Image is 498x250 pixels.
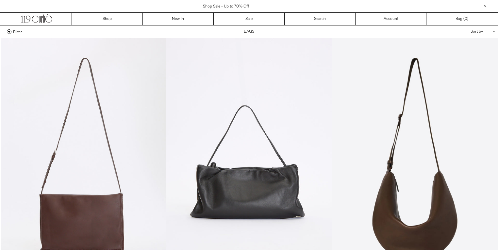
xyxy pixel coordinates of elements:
div: Sort by [432,25,491,38]
a: Sale [214,13,285,25]
span: ) [465,16,468,22]
a: Bag () [426,13,497,25]
a: Shop Sale - Up to 70% Off [203,4,249,9]
a: Shop [72,13,143,25]
span: Filter [13,29,22,34]
a: Account [356,13,426,25]
a: Search [285,13,356,25]
a: New In [143,13,214,25]
span: 0 [465,16,467,22]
